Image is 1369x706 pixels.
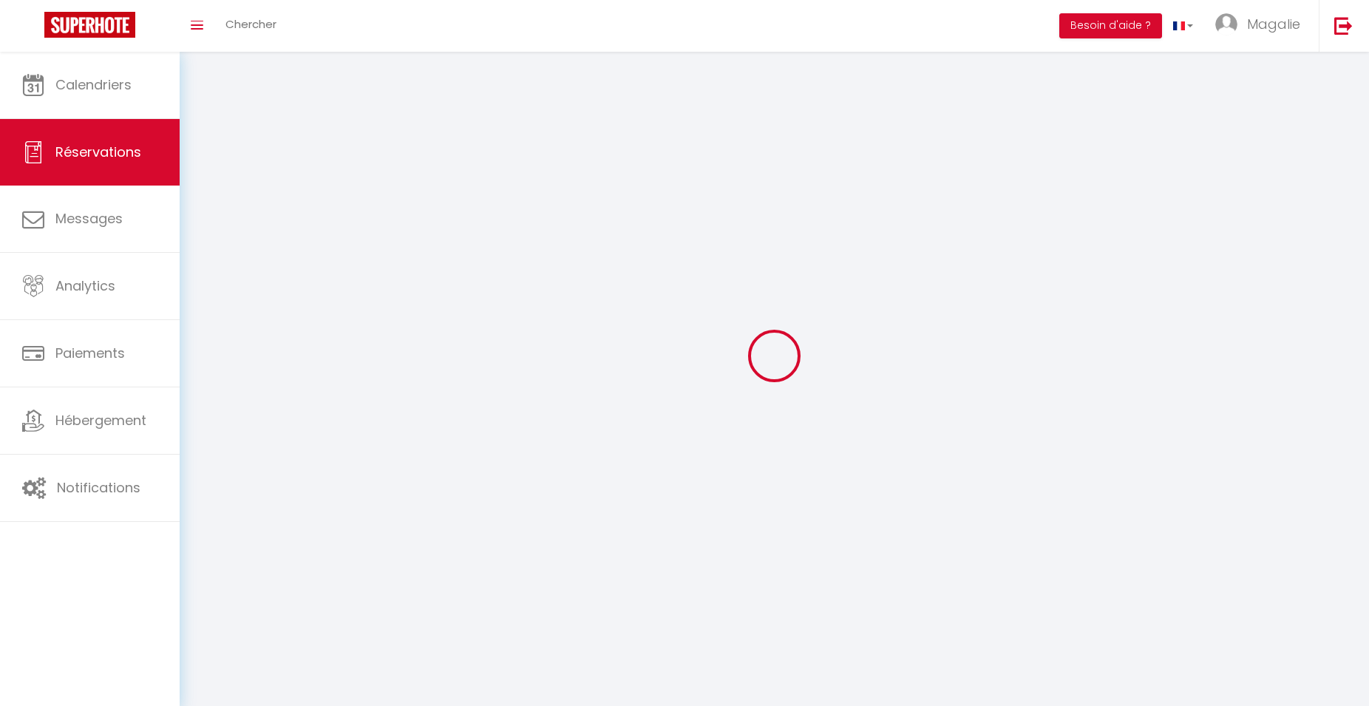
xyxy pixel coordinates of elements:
[55,344,125,362] span: Paiements
[55,411,146,430] span: Hébergement
[1247,15,1300,33] span: Magalie
[225,16,276,32] span: Chercher
[55,143,141,161] span: Réservations
[55,75,132,94] span: Calendriers
[1215,13,1237,35] img: ...
[55,276,115,295] span: Analytics
[44,12,135,38] img: Super Booking
[1334,16,1353,35] img: logout
[1059,13,1162,38] button: Besoin d'aide ?
[55,209,123,228] span: Messages
[57,478,140,497] span: Notifications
